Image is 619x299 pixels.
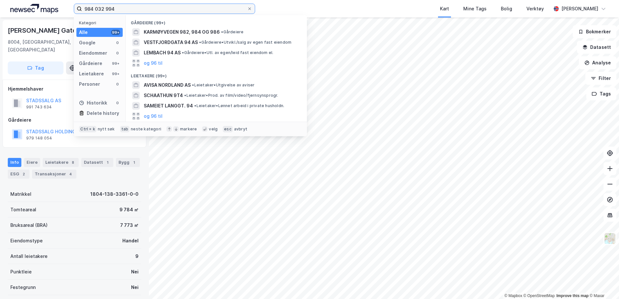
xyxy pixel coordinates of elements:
div: 1804-138-3361-0-0 [90,190,139,198]
span: VESTFJORDGATA 94 AS [144,39,198,46]
div: Ctrl + k [79,126,96,132]
div: Eiere [24,158,40,167]
div: 4 [67,171,74,177]
button: Tag [8,61,63,74]
div: nytt søk [98,127,115,132]
div: Kategori [79,20,123,25]
button: Datasett [577,41,616,54]
div: 9 [135,252,139,260]
button: Bokmerker [573,25,616,38]
div: 8 [70,159,76,166]
button: og 96 til [144,112,163,120]
input: Søk på adresse, matrikkel, gårdeiere, leietakere eller personer [82,4,247,14]
img: logo.a4113a55bc3d86da70a041830d287a7e.svg [10,4,58,14]
span: LEMBACH 94 AS [144,49,181,57]
div: Alle [79,28,88,36]
div: Datasett [81,158,113,167]
div: esc [223,126,233,132]
div: Eiendomstype [10,237,43,245]
div: 7 773 ㎡ [120,221,139,229]
div: Festegrunn [10,283,36,291]
span: Gårdeiere • Utl. av egen/leid fast eiendom el. [182,50,273,55]
button: Filter [585,72,616,85]
div: 1 [131,159,137,166]
span: SAMEIET LANGGT. 94 [144,102,193,110]
div: velg [209,127,218,132]
div: Leietakere [43,158,79,167]
div: 1 [104,159,111,166]
div: Verktøy [526,5,544,13]
span: • [192,83,194,87]
div: Gårdeiere [8,116,141,124]
div: [PERSON_NAME] [561,5,598,13]
div: 0 [115,100,120,105]
div: Hjemmelshaver [8,85,141,93]
div: Leietakere (99+) [126,68,307,80]
span: • [184,93,186,98]
div: Kart [440,5,449,13]
div: 991 743 634 [26,105,52,110]
span: Leietaker • Utgivelse av aviser [192,83,254,88]
div: Historikk [79,99,107,107]
div: Mine Tags [463,5,487,13]
span: SCHAATHUN 9T4 [144,92,183,99]
div: Antall leietakere [10,252,48,260]
div: Gårdeiere [79,60,102,67]
span: Gårdeiere [221,29,243,35]
div: 0 [115,40,120,45]
a: Mapbox [504,293,522,298]
span: • [182,50,184,55]
div: 979 148 054 [26,136,52,141]
div: ESG [8,170,29,179]
div: 9 784 ㎡ [119,206,139,214]
div: 99+ [111,61,120,66]
button: Analyse [579,56,616,69]
div: Punktleie [10,268,32,276]
div: [PERSON_NAME] Gate 100 [8,25,91,36]
div: Google [79,39,96,47]
div: Nei [131,283,139,291]
a: Improve this map [557,293,589,298]
span: • [199,40,201,45]
div: neste kategori [131,127,161,132]
span: AVISA NORDLAND AS [144,81,191,89]
div: Matrikkel [10,190,31,198]
span: Gårdeiere • Utvikl./salg av egen fast eiendom [199,40,291,45]
div: Transaksjoner [32,170,76,179]
div: 0 [115,50,120,56]
div: Gårdeiere (99+) [126,15,307,27]
div: 99+ [111,71,120,76]
span: • [194,103,196,108]
div: Bolig [501,5,512,13]
div: avbryt [234,127,247,132]
div: 2 [20,171,27,177]
div: Info [8,158,21,167]
span: KARMØYVEGEN 982, 984 OG 986 [144,28,220,36]
a: OpenStreetMap [523,293,555,298]
div: Bygg [116,158,140,167]
img: Z [604,232,616,245]
div: markere [180,127,197,132]
button: og 96 til [144,59,163,67]
div: Eiendommer [79,49,107,57]
span: Leietaker • Lønnet arbeid i private husholdn. [194,103,284,108]
iframe: Chat Widget [587,268,619,299]
div: 8004, [GEOGRAPHIC_DATA], [GEOGRAPHIC_DATA] [8,38,89,54]
button: Tags [586,87,616,100]
div: Bruksareal (BRA) [10,221,48,229]
span: Leietaker • Prod. av film/video/fjernsynsprogr. [184,93,278,98]
div: Personer [79,80,100,88]
div: Leietakere [79,70,104,78]
div: Delete history [87,109,119,117]
div: 99+ [111,30,120,35]
div: Handel [122,237,139,245]
div: tab [120,126,130,132]
div: 0 [115,82,120,87]
div: Nei [131,268,139,276]
div: Tomteareal [10,206,36,214]
span: • [221,29,223,34]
